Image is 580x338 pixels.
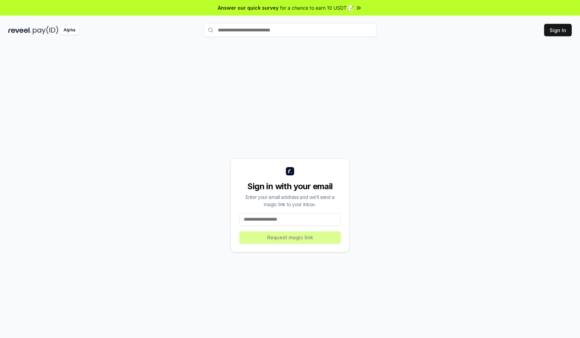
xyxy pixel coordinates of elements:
[218,4,279,11] span: Answer our quick survey
[280,4,354,11] span: for a chance to earn 10 USDT 📝
[239,181,341,192] div: Sign in with your email
[286,167,294,175] img: logo_small
[239,193,341,208] div: Enter your email address and we’ll send a magic link to your inbox.
[8,26,31,35] img: reveel_dark
[33,26,58,35] img: pay_id
[60,26,79,35] div: Alpha
[544,24,572,36] button: Sign In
